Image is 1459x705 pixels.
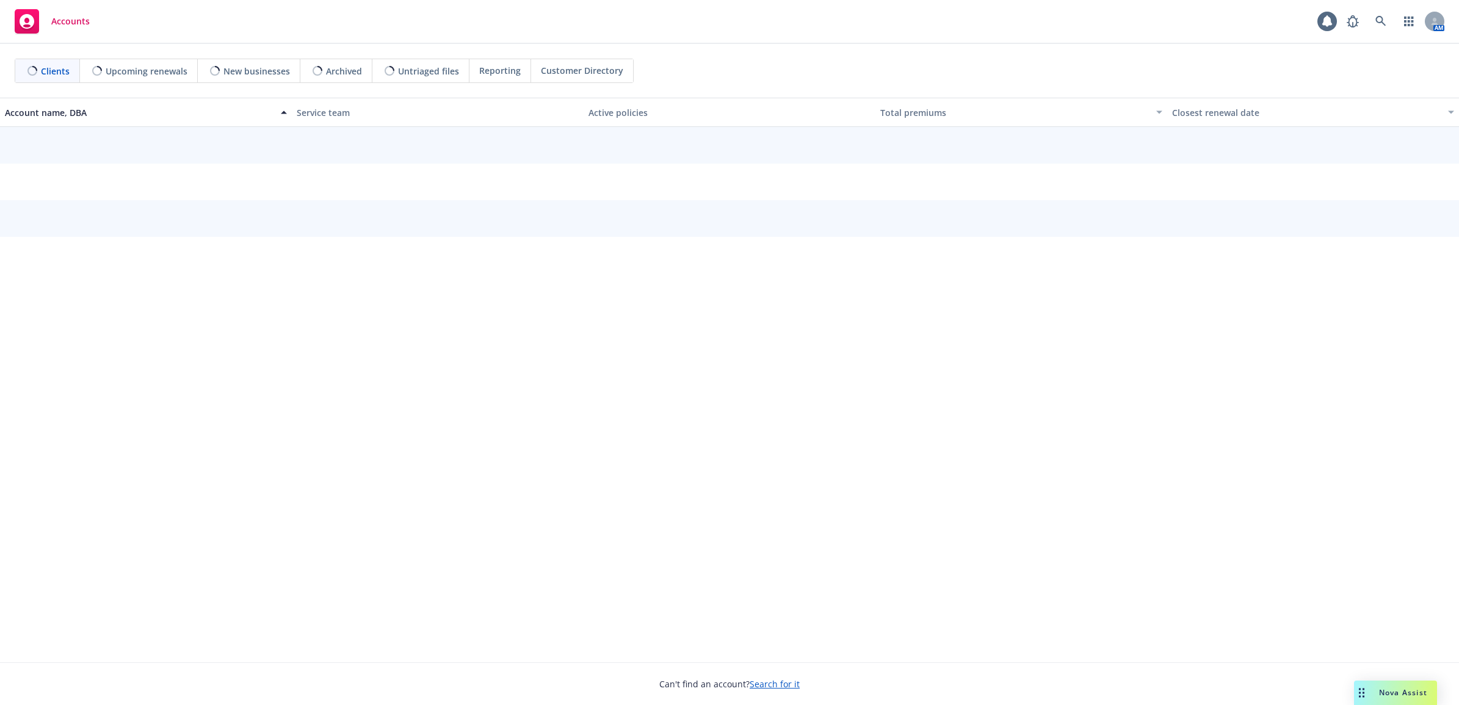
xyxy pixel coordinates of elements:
[880,106,1149,119] div: Total premiums
[292,98,584,127] button: Service team
[1379,687,1427,698] span: Nova Assist
[875,98,1167,127] button: Total premiums
[398,65,459,78] span: Untriaged files
[106,65,187,78] span: Upcoming renewals
[223,65,290,78] span: New businesses
[541,64,623,77] span: Customer Directory
[479,64,521,77] span: Reporting
[10,4,95,38] a: Accounts
[297,106,579,119] div: Service team
[584,98,875,127] button: Active policies
[1354,681,1437,705] button: Nova Assist
[1369,9,1393,34] a: Search
[5,106,273,119] div: Account name, DBA
[659,678,800,690] span: Can't find an account?
[51,16,90,26] span: Accounts
[1397,9,1421,34] a: Switch app
[41,65,70,78] span: Clients
[1172,106,1441,119] div: Closest renewal date
[1341,9,1365,34] a: Report a Bug
[750,678,800,690] a: Search for it
[1354,681,1369,705] div: Drag to move
[326,65,362,78] span: Archived
[1167,98,1459,127] button: Closest renewal date
[588,106,871,119] div: Active policies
